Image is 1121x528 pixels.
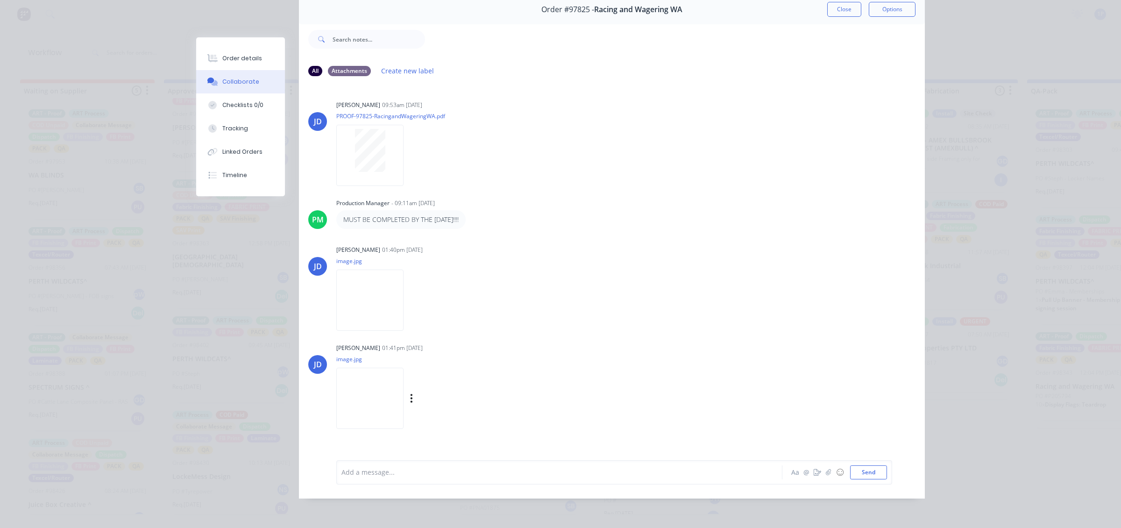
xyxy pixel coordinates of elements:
div: Order details [222,54,262,63]
div: Checklists 0/0 [222,101,263,109]
div: All [308,66,322,76]
div: Production Manager [336,199,390,207]
button: Send [850,465,887,479]
span: Order #97825 - [541,5,594,14]
button: @ [801,467,812,478]
p: image.jpg [336,355,508,363]
button: Timeline [196,164,285,187]
div: - 09:11am [DATE] [391,199,435,207]
button: Aa [789,467,801,478]
button: Linked Orders [196,140,285,164]
div: Timeline [222,171,247,179]
button: Tracking [196,117,285,140]
button: Create new label [376,64,439,77]
button: Collaborate [196,70,285,93]
div: 01:40pm [DATE] [382,246,423,254]
div: PM [312,214,324,225]
div: JD [314,116,322,127]
div: Collaborate [222,78,259,86]
div: 09:53am [DATE] [382,101,422,109]
div: Linked Orders [222,148,263,156]
span: Racing and Wagering WA [594,5,682,14]
button: ☺ [834,467,845,478]
div: Tracking [222,124,248,133]
input: Search notes... [333,30,425,49]
p: image.jpg [336,257,413,265]
button: Close [827,2,861,17]
p: PROOF-97825-RacingandWageringWA.pdf [336,112,445,120]
div: Attachments [328,66,371,76]
button: Checklists 0/0 [196,93,285,117]
div: [PERSON_NAME] [336,344,380,352]
div: [PERSON_NAME] [336,101,380,109]
button: Order details [196,47,285,70]
div: 01:41pm [DATE] [382,344,423,352]
div: JD [314,261,322,272]
button: Options [869,2,915,17]
div: JD [314,359,322,370]
p: MUST BE COMPLETED BY THE [DATE]!!!! [343,215,459,224]
div: [PERSON_NAME] [336,246,380,254]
